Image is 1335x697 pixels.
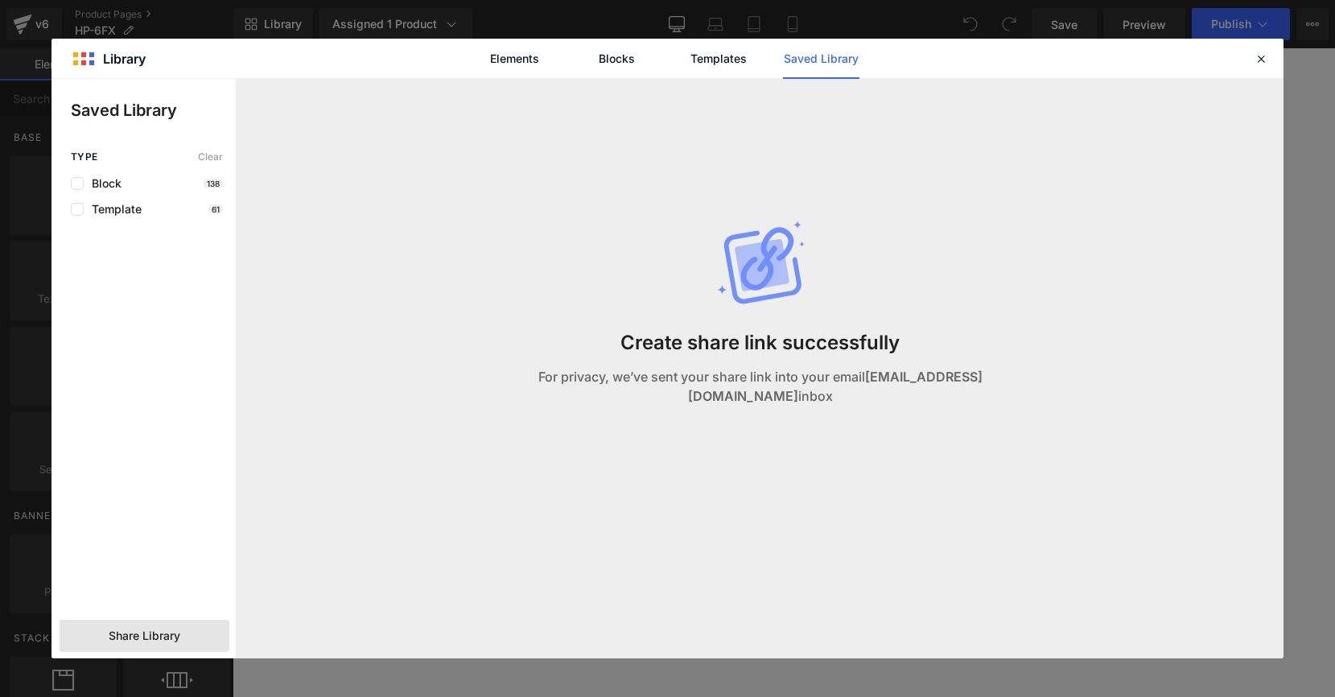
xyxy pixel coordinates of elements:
[198,151,223,163] span: Clear
[84,177,122,190] span: Block
[476,39,553,79] a: Elements
[688,369,983,404] strong: [EMAIL_ADDRESS][DOMAIN_NAME]
[204,179,223,188] p: 138
[620,331,900,354] h3: Create share link successfully
[522,367,998,406] p: For privacy, we’ve sent your share link into your email inbox
[109,628,180,644] span: Share Library
[208,204,223,214] p: 61
[71,151,98,163] span: Type
[579,39,655,79] a: Blocks
[783,39,859,79] a: Saved Library
[71,98,236,122] p: Saved Library
[84,203,142,216] span: Template
[681,39,757,79] a: Templates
